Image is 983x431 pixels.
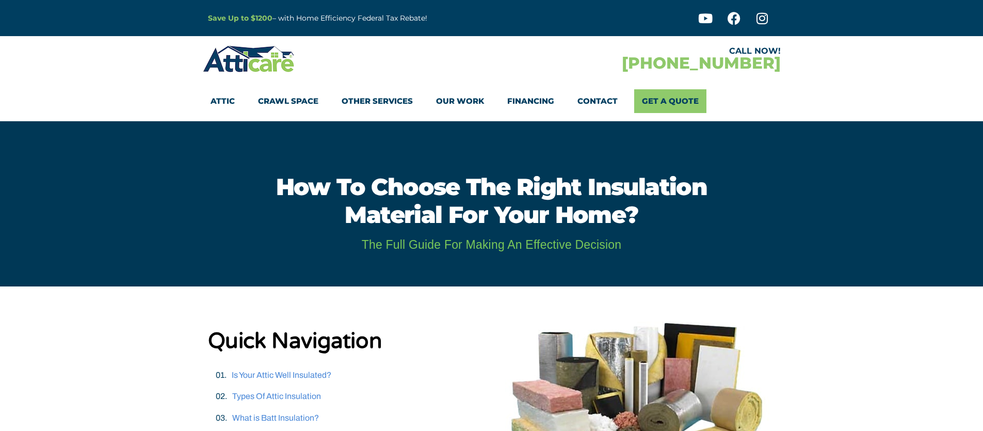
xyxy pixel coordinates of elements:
a: Financing [507,89,554,113]
a: Other Services [342,89,413,113]
h2: The full guide for making an effective decision [190,239,793,251]
a: Types Of Attic Insulation [232,392,321,401]
nav: Menu [211,89,773,113]
a: Save Up to $1200 [208,13,272,23]
a: Crawl Space [258,89,318,113]
a: Is Your Attic Well Insulated? [232,371,331,379]
a: Contact [577,89,618,113]
a: Get A Quote [634,89,706,113]
a: Attic [211,89,235,113]
a: What is Batt Insulation? [232,413,319,422]
a: Our Work [436,89,484,113]
h1: How to Choose the right insulation material for your home? [242,173,741,229]
p: – with Home Efficiency Federal Tax Rebate! [208,12,542,24]
strong: Quick Navigation​ [208,328,382,354]
div: CALL NOW! [492,47,781,55]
